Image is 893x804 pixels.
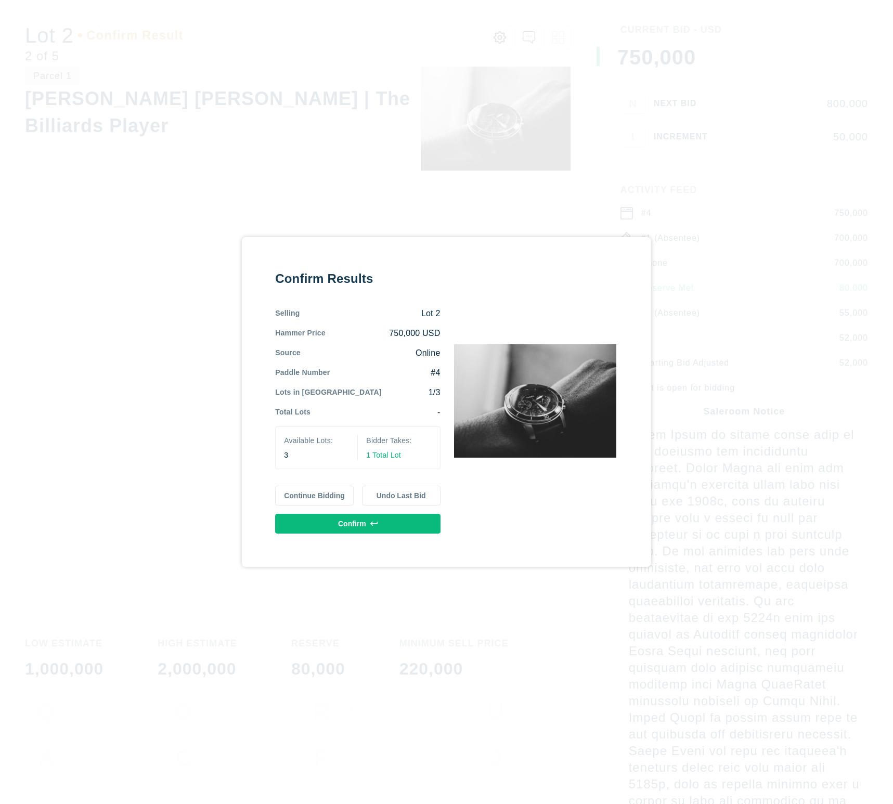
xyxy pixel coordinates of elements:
button: Confirm [275,514,440,534]
div: Bidder Takes: [366,435,431,446]
div: Source [275,347,301,359]
div: Total Lots [275,407,310,418]
div: #4 [330,367,440,379]
div: Lots in [GEOGRAPHIC_DATA] [275,387,381,398]
div: Lot 2 [300,308,440,319]
div: 3 [284,450,349,460]
div: Paddle Number [275,367,330,379]
div: Selling [275,308,300,319]
button: Undo Last Bid [362,486,441,505]
div: 750,000 USD [326,328,441,339]
div: Online [301,347,441,359]
div: - [310,407,440,418]
div: 1/3 [382,387,441,398]
span: 1 Total Lot [366,451,401,459]
div: Available Lots: [284,435,349,446]
button: Continue Bidding [275,486,354,505]
div: Confirm Results [275,270,440,287]
div: Hammer Price [275,328,326,339]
